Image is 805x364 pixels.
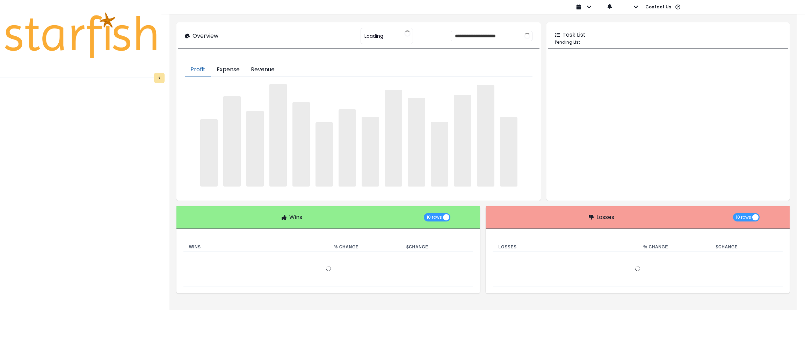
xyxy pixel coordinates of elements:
[427,213,442,221] span: 10 rows
[193,32,218,40] p: Overview
[500,117,517,187] span: ‌
[269,84,287,187] span: ‌
[454,95,471,187] span: ‌
[211,63,245,77] button: Expense
[183,243,328,252] th: Wins
[364,29,383,43] span: Loading
[185,63,211,77] button: Profit
[401,243,473,252] th: $ Change
[563,31,586,39] p: Task List
[596,213,614,221] p: Losses
[246,111,264,187] span: ‌
[477,85,494,187] span: ‌
[710,243,783,252] th: $ Change
[555,39,781,45] p: Pending List
[385,90,402,187] span: ‌
[493,243,638,252] th: Losses
[362,117,379,187] span: ‌
[431,122,448,187] span: ‌
[339,109,356,187] span: ‌
[223,96,241,187] span: ‌
[316,122,333,187] span: ‌
[328,243,401,252] th: % Change
[408,98,425,187] span: ‌
[736,213,751,221] span: 10 rows
[292,102,310,187] span: ‌
[245,63,280,77] button: Revenue
[289,213,302,221] p: Wins
[200,119,218,187] span: ‌
[638,243,710,252] th: % Change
